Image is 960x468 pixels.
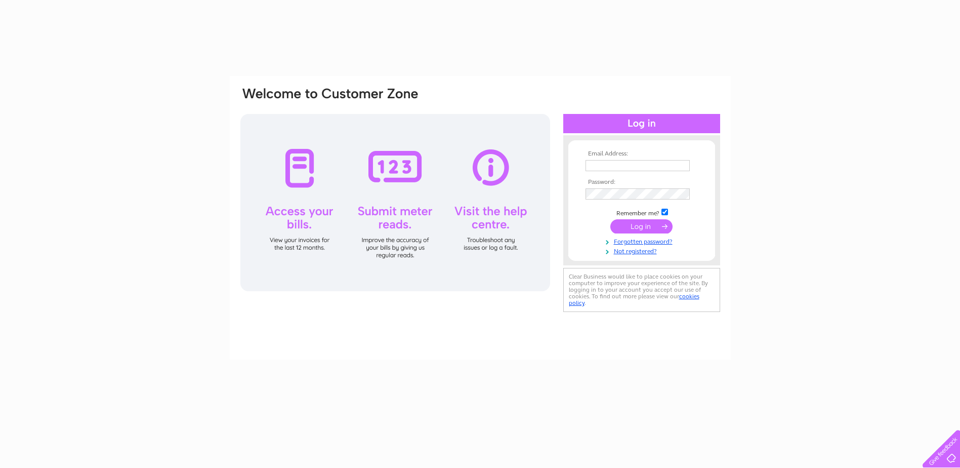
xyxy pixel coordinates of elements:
[586,246,700,255] a: Not registered?
[569,293,699,306] a: cookies policy
[586,236,700,246] a: Forgotten password?
[610,219,673,233] input: Submit
[583,207,700,217] td: Remember me?
[583,179,700,186] th: Password:
[563,268,720,312] div: Clear Business would like to place cookies on your computer to improve your experience of the sit...
[583,150,700,158] th: Email Address:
